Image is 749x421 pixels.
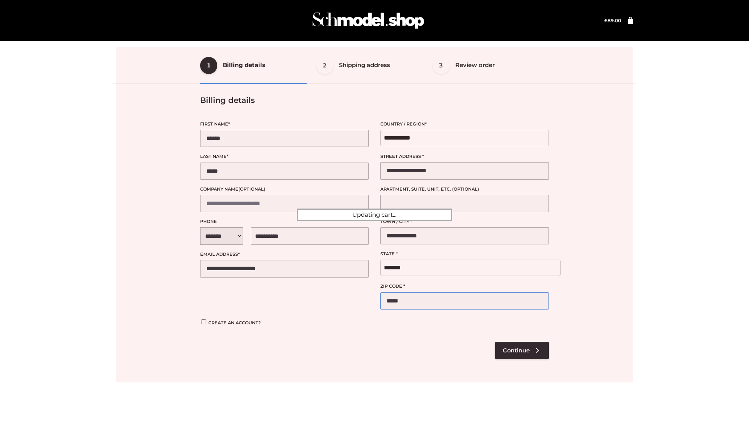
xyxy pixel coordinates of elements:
a: £89.00 [604,18,621,23]
img: Schmodel Admin 964 [310,5,427,36]
bdi: 89.00 [604,18,621,23]
span: £ [604,18,607,23]
div: Updating cart... [297,209,452,221]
